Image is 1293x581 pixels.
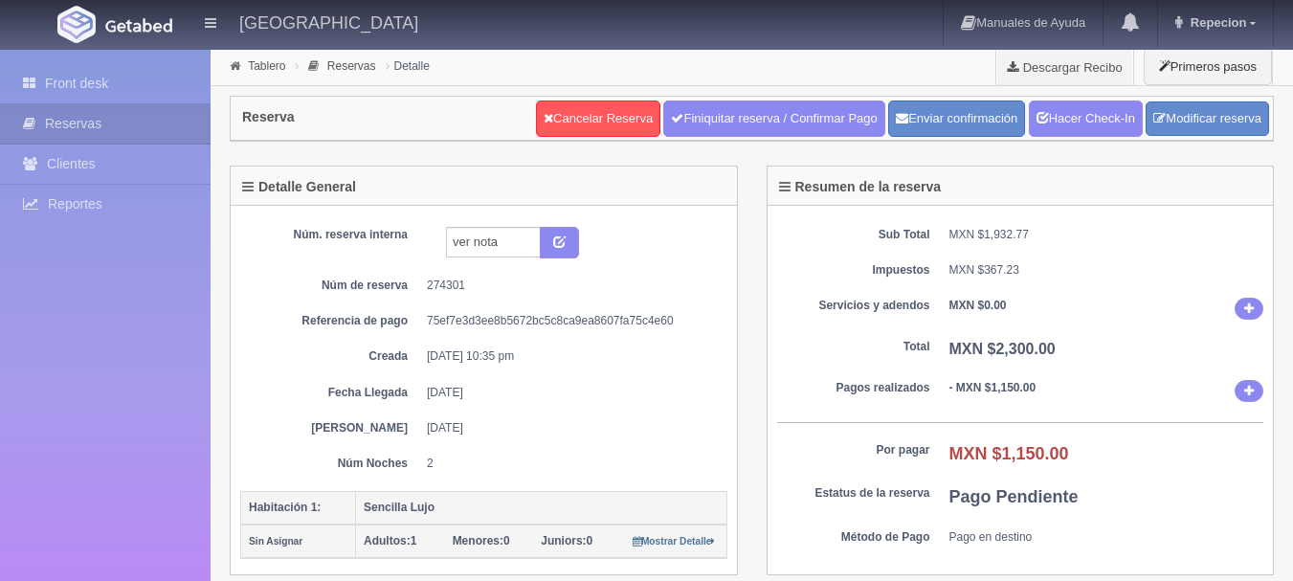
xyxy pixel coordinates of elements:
button: Enviar confirmación [888,101,1025,137]
dt: Método de Pago [777,529,930,546]
dd: 75ef7e3d3ee8b5672bc5c8ca9ea8607fa75c4e60 [427,313,713,329]
a: Modificar reserva [1146,101,1269,137]
dd: MXN $1,932.77 [949,227,1264,243]
a: Cancelar Reserva [536,101,660,137]
h4: Detalle General [242,180,356,194]
strong: Menores: [453,534,503,547]
b: Habitación 1: [249,501,321,514]
b: MXN $0.00 [949,299,1007,312]
small: Mostrar Detalle [633,536,716,547]
dt: Pagos realizados [777,380,930,396]
dt: Servicios y adendos [777,298,930,314]
a: Hacer Check-In [1029,101,1143,137]
span: 0 [541,534,592,547]
span: Repecion [1186,15,1247,30]
h4: Reserva [242,110,295,124]
strong: Adultos: [364,534,411,547]
dt: Estatus de la reserva [777,485,930,502]
dt: Referencia de pago [255,313,408,329]
a: Descargar Recibo [996,48,1133,86]
button: Primeros pasos [1144,48,1272,85]
b: Pago Pendiente [949,487,1079,506]
a: Mostrar Detalle [633,534,716,547]
h4: Resumen de la reserva [779,180,942,194]
dt: Creada [255,348,408,365]
th: Sencilla Lujo [356,491,727,525]
dt: [PERSON_NAME] [255,420,408,436]
a: Finiquitar reserva / Confirmar Pago [663,101,884,137]
dd: [DATE] [427,420,713,436]
dd: 274301 [427,278,713,294]
dd: [DATE] [427,385,713,401]
dt: Núm. reserva interna [255,227,408,243]
dt: Núm Noches [255,456,408,472]
a: Tablero [248,59,285,73]
dt: Fecha Llegada [255,385,408,401]
dd: [DATE] 10:35 pm [427,348,713,365]
dt: Sub Total [777,227,930,243]
span: 1 [364,534,416,547]
dt: Núm de reserva [255,278,408,294]
img: Getabed [105,18,172,33]
b: - MXN $1,150.00 [949,381,1037,394]
img: Getabed [57,6,96,43]
span: 0 [453,534,510,547]
dd: MXN $367.23 [949,262,1264,279]
b: MXN $2,300.00 [949,341,1056,357]
dt: Impuestos [777,262,930,279]
li: Detalle [381,56,435,75]
dt: Total [777,339,930,355]
a: Reservas [327,59,376,73]
dd: Pago en destino [949,529,1264,546]
dd: 2 [427,456,713,472]
h4: [GEOGRAPHIC_DATA] [239,10,418,34]
dt: Por pagar [777,442,930,458]
b: MXN $1,150.00 [949,444,1069,463]
strong: Juniors: [541,534,586,547]
small: Sin Asignar [249,536,302,547]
